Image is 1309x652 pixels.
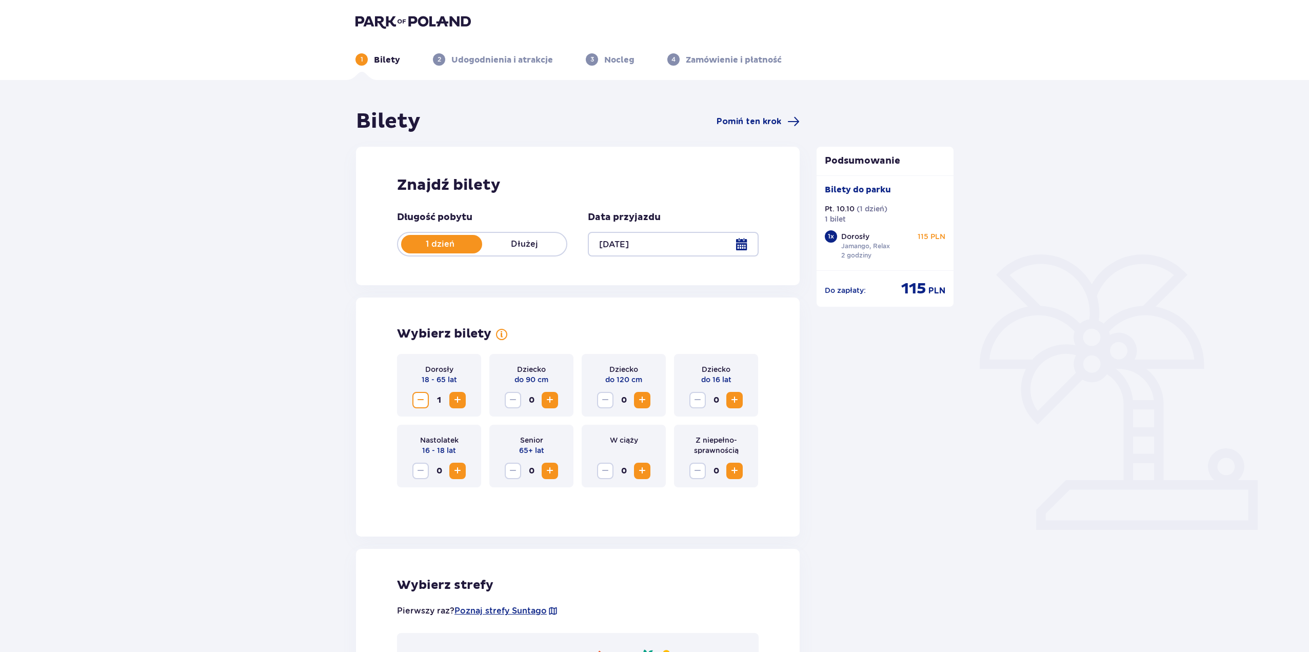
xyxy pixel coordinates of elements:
[708,392,724,408] span: 0
[517,364,546,374] p: Dziecko
[397,175,759,195] h2: Znajdź bilety
[586,53,634,66] div: 3Nocleg
[374,54,400,66] p: Bilety
[356,109,421,134] h1: Bilety
[451,54,553,66] p: Udogodnienia i atrakcje
[609,364,638,374] p: Dziecko
[616,392,632,408] span: 0
[616,463,632,479] span: 0
[726,463,743,479] button: Zwiększ
[701,374,731,385] p: do 16 lat
[397,578,759,593] h2: Wybierz strefy
[918,231,945,242] p: 115 PLN
[717,116,781,127] span: Pomiń ten krok
[610,435,638,445] p: W ciąży
[520,435,543,445] p: Senior
[422,374,457,385] p: 18 - 65 lat
[397,211,472,224] p: Długość pobytu
[825,230,837,243] div: 1 x
[597,463,613,479] button: Zmniejsz
[431,463,447,479] span: 0
[708,463,724,479] span: 0
[717,115,800,128] a: Pomiń ten krok
[454,605,547,617] a: Poznaj strefy Suntago
[825,204,855,214] p: Pt. 10.10
[671,55,676,64] p: 4
[519,445,544,456] p: 65+ lat
[841,251,871,260] p: 2 godziny
[605,374,642,385] p: do 120 cm
[449,463,466,479] button: Zwiększ
[901,279,926,299] span: 115
[422,445,456,456] p: 16 - 18 lat
[634,463,650,479] button: Zwiększ
[355,53,400,66] div: 1Bilety
[928,285,945,297] span: PLN
[817,155,954,167] p: Podsumowanie
[857,204,887,214] p: ( 1 dzień )
[412,392,429,408] button: Zmniejsz
[482,239,566,250] p: Dłużej
[361,55,363,64] p: 1
[425,364,453,374] p: Dorosły
[825,214,846,224] p: 1 bilet
[514,374,548,385] p: do 90 cm
[634,392,650,408] button: Zwiększ
[841,231,869,242] p: Dorosły
[398,239,482,250] p: 1 dzień
[412,463,429,479] button: Zmniejsz
[420,435,459,445] p: Nastolatek
[689,463,706,479] button: Zmniejsz
[542,392,558,408] button: Zwiększ
[825,184,891,195] p: Bilety do parku
[667,53,782,66] div: 4Zamówienie i płatność
[355,14,471,29] img: Park of Poland logo
[523,463,540,479] span: 0
[397,326,491,342] h2: Wybierz bilety
[505,463,521,479] button: Zmniejsz
[523,392,540,408] span: 0
[505,392,521,408] button: Zmniejsz
[686,54,782,66] p: Zamówienie i płatność
[702,364,730,374] p: Dziecko
[590,55,594,64] p: 3
[825,285,866,295] p: Do zapłaty :
[588,211,661,224] p: Data przyjazdu
[397,605,558,617] p: Pierwszy raz?
[726,392,743,408] button: Zwiększ
[431,392,447,408] span: 1
[438,55,441,64] p: 2
[604,54,634,66] p: Nocleg
[433,53,553,66] div: 2Udogodnienia i atrakcje
[597,392,613,408] button: Zmniejsz
[682,435,750,456] p: Z niepełno­sprawnością
[449,392,466,408] button: Zwiększ
[689,392,706,408] button: Zmniejsz
[542,463,558,479] button: Zwiększ
[841,242,890,251] p: Jamango, Relax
